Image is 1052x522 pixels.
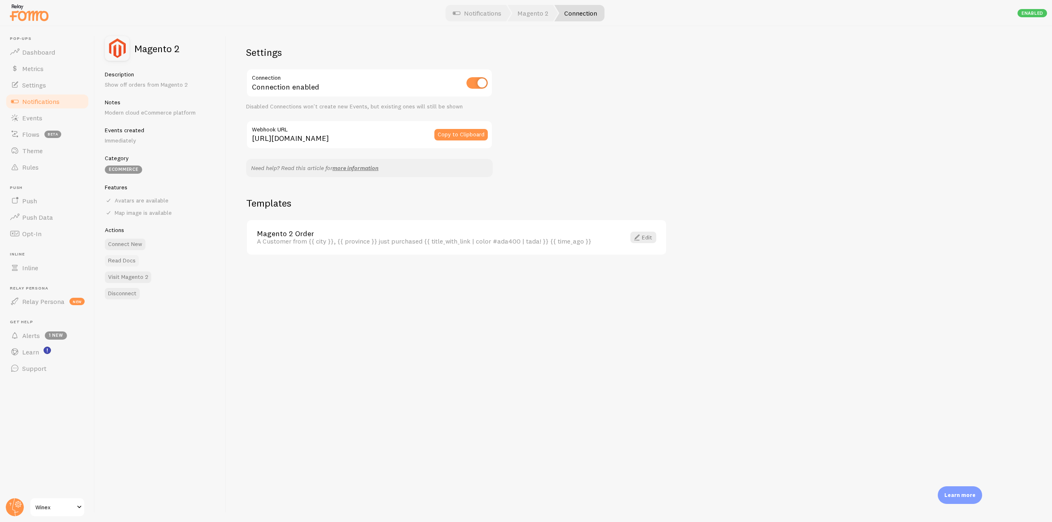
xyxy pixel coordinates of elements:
[105,184,216,191] h5: Features
[105,226,216,234] h5: Actions
[332,164,378,172] a: more information
[5,159,90,175] a: Rules
[5,293,90,310] a: Relay Persona new
[105,255,139,267] a: Read Docs
[5,225,90,242] a: Opt-In
[5,193,90,209] a: Push
[22,348,39,356] span: Learn
[9,2,50,23] img: fomo-relay-logo-orange.svg
[5,60,90,77] a: Metrics
[134,44,180,53] h2: Magento 2
[22,297,65,306] span: Relay Persona
[35,502,74,512] span: Winex
[22,114,42,122] span: Events
[22,48,55,56] span: Dashboard
[251,164,488,172] p: Need help? Read this article for
[5,260,90,276] a: Inline
[246,46,493,59] h2: Settings
[105,71,216,78] h5: Description
[105,99,216,106] h5: Notes
[22,130,39,138] span: Flows
[5,344,90,360] a: Learn
[5,110,90,126] a: Events
[10,252,90,257] span: Inline
[5,360,90,377] a: Support
[944,491,976,499] p: Learn more
[434,129,488,140] button: Copy to Clipboard
[105,126,216,134] h5: Events created
[105,288,140,299] button: Disconnect
[22,147,43,155] span: Theme
[22,264,38,272] span: Inline
[5,209,90,225] a: Push Data
[22,97,60,106] span: Notifications
[10,36,90,41] span: Pop-ups
[10,286,90,291] span: Relay Persona
[246,197,667,209] h2: Templates
[22,81,46,89] span: Settings
[30,497,85,517] a: Winex
[246,103,493,110] div: Disabled Connections won't create new Events, but existing ones will still be shown
[44,347,51,354] svg: <p>Watch New Feature Tutorials!</p>
[5,327,90,344] a: Alerts 1 new
[105,166,142,174] div: eCommerce
[246,120,493,134] label: Webhook URL
[22,197,37,205] span: Push
[69,298,85,305] span: new
[257,237,616,245] div: A Customer from {{ city }}, {{ province }} just purchased {{ title_with_link | color #ada400 | ta...
[5,126,90,143] a: Flows beta
[22,163,39,171] span: Rules
[105,197,216,204] div: Avatars are available
[938,486,982,504] div: Learn more
[45,331,67,340] span: 1 new
[10,185,90,191] span: Push
[105,80,216,89] p: Show off orders from Magento 2
[105,136,216,145] p: Immediately
[630,232,656,243] a: Edit
[105,108,216,117] p: Modern cloud eCommerce platform
[105,209,216,216] div: Map image is available
[105,271,151,283] a: Visit Magento 2
[257,230,616,237] a: Magento 2 Order
[5,93,90,110] a: Notifications
[105,154,216,162] h5: Category
[10,320,90,325] span: Get Help
[22,230,42,238] span: Opt-In
[22,364,46,373] span: Support
[105,239,145,250] button: Connect New
[22,64,44,73] span: Metrics
[5,77,90,93] a: Settings
[246,69,493,99] div: Connection enabled
[22,213,53,221] span: Push Data
[5,44,90,60] a: Dashboard
[44,131,61,138] span: beta
[22,331,40,340] span: Alerts
[105,36,129,61] img: fomo_icons_magento_two.svg
[5,143,90,159] a: Theme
